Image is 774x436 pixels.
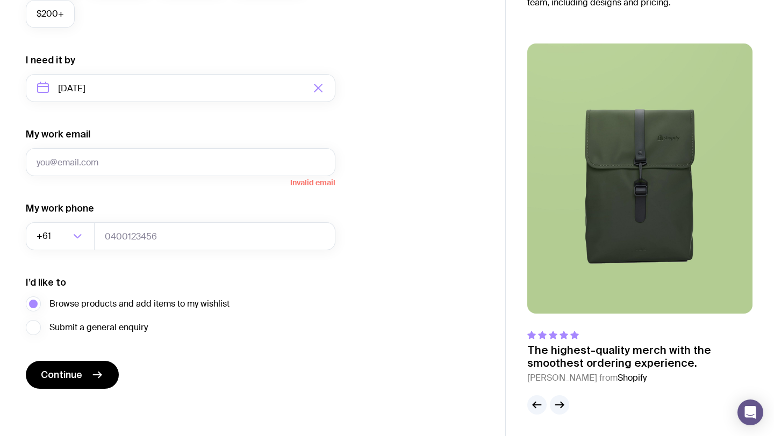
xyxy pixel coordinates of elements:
cite: [PERSON_NAME] from [527,372,752,384]
div: Open Intercom Messenger [737,399,763,425]
div: Search for option [26,222,95,250]
label: I need it by [26,54,75,67]
input: Search for option [53,222,70,250]
label: My work email [26,128,90,141]
button: Continue [26,361,119,389]
span: Submit a general enquiry [49,321,148,334]
input: 0400123456 [94,222,335,250]
label: I’d like to [26,276,66,289]
input: Select a target date [26,74,335,102]
span: Shopify [618,372,647,383]
p: The highest-quality merch with the smoothest ordering experience. [527,344,752,369]
span: Invalid email [26,176,335,187]
label: My work phone [26,202,94,215]
input: you@email.com [26,148,335,176]
span: Continue [41,368,82,381]
span: +61 [37,222,53,250]
span: Browse products and add items to my wishlist [49,297,230,310]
